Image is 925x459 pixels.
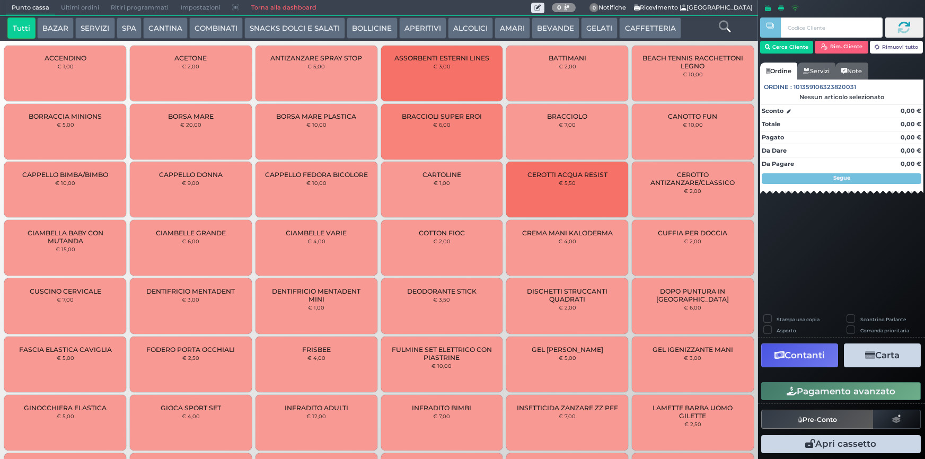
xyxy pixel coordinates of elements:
[761,410,874,429] button: Pre-Conto
[117,17,142,39] button: SPA
[901,160,921,167] strong: 0,00 €
[760,41,814,54] button: Cerca Cliente
[797,63,835,80] a: Servizi
[182,63,199,69] small: € 2,00
[761,382,921,400] button: Pagamento avanzato
[522,229,613,237] span: CREMA MANI KALODERMA
[307,238,325,244] small: € 4,00
[276,112,356,120] span: BORSA MARE PLASTICA
[761,343,838,367] button: Contanti
[549,54,586,62] span: BATTIMANI
[764,83,792,92] span: Ordine :
[431,363,452,369] small: € 10,00
[762,160,794,167] strong: Da Pagare
[29,112,102,120] span: BORRACCIA MINIONS
[777,316,820,323] label: Stampa una copia
[286,229,347,237] span: CIAMBELLE VARIE
[559,63,576,69] small: € 2,00
[833,174,850,181] strong: Segue
[557,4,561,11] b: 0
[761,435,921,453] button: Apri cassetto
[653,346,733,354] span: GEL IGENIZZANTE MANI
[762,134,784,141] strong: Pagato
[13,229,117,245] span: CIAMBELLA BABY CON MUTANDA
[56,246,75,252] small: € 15,00
[285,404,348,412] span: INFRADITO ADULTI
[399,17,446,39] button: APERITIVI
[22,171,108,179] span: CAPPELLO BIMBA/BIMBO
[448,17,493,39] button: ALCOLICI
[307,63,325,69] small: € 5,00
[156,229,226,237] span: CIAMBELLE GRANDE
[517,404,618,412] span: INSETTICIDA ZANZARE ZZ PFF
[794,83,856,92] span: 101359106323820031
[760,63,797,80] a: Ordine
[683,71,703,77] small: € 10,00
[901,147,921,154] strong: 0,00 €
[433,121,451,128] small: € 6,00
[302,346,331,354] span: FRISBEE
[270,54,362,62] span: ANTIZANZARE SPRAY STOP
[161,404,221,412] span: GIOCA SPORT SET
[683,121,703,128] small: € 10,00
[189,17,243,39] button: COMBINATI
[37,17,74,39] button: BAZAR
[870,41,923,54] button: Rimuovi tutto
[559,121,576,128] small: € 7,00
[57,413,74,419] small: € 5,00
[433,296,450,303] small: € 3,50
[419,229,465,237] span: COTTON FIOC
[412,404,471,412] span: INFRADITO BIMBI
[174,54,207,62] span: ACETONE
[527,171,607,179] span: CEROTTI ACQUA RESIST
[684,238,701,244] small: € 2,00
[57,296,74,303] small: € 7,00
[815,41,868,54] button: Rim. Cliente
[407,287,477,295] span: DEODORANTE STICK
[182,355,199,361] small: € 2,50
[55,1,105,15] span: Ultimi ordini
[684,421,701,427] small: € 2,50
[434,180,450,186] small: € 1,00
[182,180,199,186] small: € 9,00
[6,1,55,15] span: Punto cassa
[7,17,36,39] button: Tutti
[760,93,923,101] div: Nessun articolo selezionato
[547,112,587,120] span: BRACCIOLO
[307,355,325,361] small: € 4,00
[901,120,921,128] strong: 0,00 €
[901,107,921,114] strong: 0,00 €
[532,346,603,354] span: GEL [PERSON_NAME]
[105,1,174,15] span: Ritiri programmati
[777,327,796,334] label: Asporto
[781,17,882,38] input: Codice Cliente
[641,54,745,70] span: BEACH TENNIS RACCHETTONI LEGNO
[684,188,701,194] small: € 2,00
[306,180,327,186] small: € 10,00
[75,17,114,39] button: SERVIZI
[641,404,745,420] span: LAMETTE BARBA UOMO GILETTE
[265,287,368,303] span: DENTIFRICIO MENTADENT MINI
[515,287,619,303] span: DISCHETTI STRUCCANTI QUADRATI
[143,17,188,39] button: CANTINA
[835,63,868,80] a: Note
[168,112,214,120] span: BORSA MARE
[762,107,783,116] strong: Sconto
[762,147,787,154] strong: Da Dare
[55,180,75,186] small: € 10,00
[422,171,461,179] span: CARTOLINE
[762,120,780,128] strong: Totale
[581,17,618,39] button: GELATI
[182,238,199,244] small: € 6,00
[265,171,368,179] span: CAPPELLO FEDORA BICOLORE
[182,296,199,303] small: € 3,00
[433,238,451,244] small: € 2,00
[30,287,101,295] span: CUSCINO CERVICALE
[589,3,599,13] span: 0
[306,413,326,419] small: € 12,00
[433,63,451,69] small: € 3,00
[390,346,494,361] span: FULMINE SET ELETTRICO CON PIASTRINE
[394,54,489,62] span: ASSORBENTI ESTERNI LINES
[245,1,322,15] a: Torna alla dashboard
[433,413,450,419] small: € 7,00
